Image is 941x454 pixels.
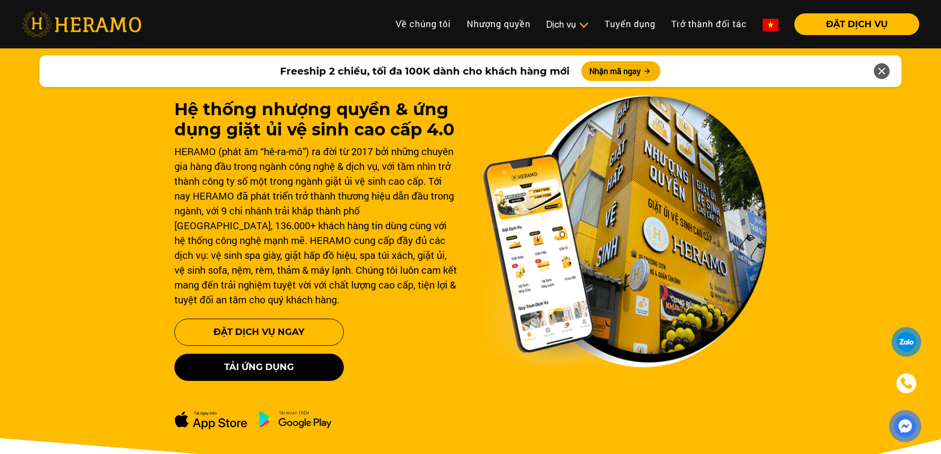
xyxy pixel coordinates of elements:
[280,64,570,79] span: Freeship 2 chiều, tối đa 100K dành cho khách hàng mới
[174,99,459,140] h1: Hệ thống nhượng quyền & ứng dụng giặt ủi vệ sinh cao cấp 4.0
[174,144,459,307] div: HERAMO (phát âm “hê-ra-mô”) ra đời từ 2017 bởi những chuyên gia hàng đầu trong ngành công nghệ & ...
[174,411,247,430] img: apple-dowload
[663,13,755,35] a: Trở thành đối tác
[597,13,663,35] a: Tuyển dụng
[388,13,459,35] a: Về chúng tôi
[578,20,589,30] img: subToggleIcon
[459,13,538,35] a: Nhượng quyền
[786,20,919,29] a: ĐẶT DỊCH VỤ
[174,354,344,381] button: Tải ứng dụng
[581,61,660,81] button: Nhận mã ngay
[174,319,344,346] button: Đặt Dịch Vụ Ngay
[546,18,589,31] div: Dịch vụ
[483,95,767,368] img: banner
[899,376,913,391] img: phone-icon
[259,411,332,428] img: ch-dowload
[22,11,141,37] img: heramo-logo.png
[763,19,778,31] img: vn-flag.png
[893,370,920,397] a: phone-icon
[794,13,919,35] button: ĐẶT DỊCH VỤ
